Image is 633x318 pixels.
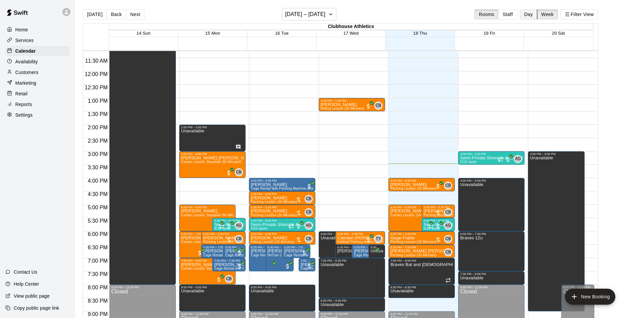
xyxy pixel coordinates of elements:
[249,245,277,271] div: 6:30 PM – 7:30 PM: weston mauriello
[249,218,315,231] div: 5:30 PM – 6:00 PM: Semi-Private Strength & Conditioning
[520,9,537,19] button: Day
[444,208,452,216] div: Corey Betz
[390,179,453,182] div: 4:00 PM – 4:30 PM
[86,178,109,184] span: 4:00 PM
[86,245,109,250] span: 6:30 PM
[236,263,243,270] span: All customers have paid
[321,107,364,110] span: Hitting Lesson (30 Minutes)
[5,67,70,77] div: Customers
[460,232,523,236] div: 6:00 PM – 7:30 PM
[514,155,522,163] div: Alex Gett
[181,232,215,236] div: 6:00 PM – 7:00 PM
[299,258,315,271] div: 7:00 PM – 7:30 PM: Michelle Nichols
[445,249,451,256] span: CB
[284,246,308,249] div: 6:30 PM – 7:00 PM
[266,245,294,271] div: 6:30 PM – 7:30 PM: Jaxson Geiman
[214,219,244,222] div: 5:30 PM – 6:00 PM
[251,227,267,230] span: 4/10 spots filled
[458,271,525,285] div: 7:30 PM – 8:00 PM: Unavailable
[86,231,109,237] span: 6:00 PM
[14,305,59,311] p: Copy public page link
[83,71,109,77] span: 12:00 PM
[14,293,50,299] p: View public page
[505,156,511,163] span: All customers have paid
[181,259,234,262] div: 7:00 PM – 8:00 PM
[238,222,243,230] span: Alex Gett
[181,240,242,244] span: Combo Lesson: Baseball (60 Minutes)
[368,245,385,258] div: 6:30 PM – 7:00 PM: Unavailable
[458,178,525,231] div: 4:00 PM – 6:00 PM: Unavailable
[5,110,70,120] a: Settings
[484,31,495,36] button: 19 Fri
[424,213,470,217] span: Pitching Lesson (30 Minutes)
[377,102,382,110] span: Corey Betz
[319,258,385,298] div: 7:00 PM – 8:30 PM: Unavailable
[179,285,246,311] div: 8:00 PM – 9:00 PM: Unavailable
[203,253,276,257] span: Cage Rental with Pitching Machine (Baseball)
[197,250,203,256] span: All customers have paid
[425,223,431,230] span: All customers have paid
[371,250,377,256] span: All customers have paid
[390,232,453,236] div: 6:00 PM – 6:30 PM
[289,224,294,229] span: Recurring event
[249,178,315,191] div: 4:00 PM – 4:30 PM: Grant Redding
[15,112,33,118] p: Settings
[306,183,313,190] span: All customers have paid
[305,195,313,203] div: Corey Betz
[458,231,525,271] div: 6:00 PM – 7:30 PM: Braves 12u
[447,208,452,216] span: Corey Betz
[15,69,38,76] p: Customers
[251,179,313,182] div: 4:00 PM – 4:30 PM
[337,240,425,244] span: Softball Pitching lesson (30 minutes) [PERSON_NAME]
[321,259,383,262] div: 7:00 PM – 8:30 PM
[86,138,109,144] span: 2:30 PM
[181,126,244,129] div: 2:00 PM – 3:00 PM
[319,231,347,258] div: 6:00 PM – 7:00 PM: Unavailable
[235,168,243,176] div: Corey Betz
[460,152,523,156] div: 3:00 PM – 3:30 PM
[343,31,359,36] span: 17 Wed
[181,160,242,164] span: Combo Lesson: Baseball (60 Minutes)
[335,231,385,245] div: 6:00 PM – 6:30 PM: Camdyn Kittinger
[301,259,313,262] div: 7:00 PM – 7:30 PM
[307,222,313,230] span: Alex Gett
[249,231,315,245] div: 6:00 PM – 6:30 PM: Andrew Little
[106,9,126,19] button: Back
[388,205,445,231] div: 5:00 PM – 6:00 PM: Kate Tomlinson
[5,78,70,88] a: Marketing
[390,240,436,244] span: Pitching Lesson (30 Minutes)
[307,235,313,243] span: Colby Betz
[388,285,455,298] div: 8:00 PM – 8:30 PM: Unavailable
[552,31,565,36] span: 20 Sat
[445,236,451,242] span: CB
[179,205,236,231] div: 5:00 PM – 6:00 PM: Brayden Dilley
[15,58,38,65] p: Availability
[136,31,150,36] span: 14 Sun
[268,246,292,249] div: 6:30 PM – 7:30 PM
[285,10,325,19] h6: [DATE] – [DATE]
[307,208,313,216] span: Corey Betz
[424,206,453,209] div: 5:00 PM – 5:30 PM
[413,31,427,36] span: 18 Thu
[305,222,313,230] div: Alex Gett
[5,57,70,67] div: Availability
[321,312,383,316] div: 9:00 PM – 11:59 PM
[249,191,315,205] div: 4:30 PM – 5:00 PM: Liam Castellano
[365,236,372,243] span: All customers have paid
[561,9,598,19] button: Filter View
[15,26,28,33] p: Home
[268,263,274,270] span: All customers have paid
[305,208,313,216] div: Corey Betz
[228,275,233,283] span: Colby Betz
[86,271,109,277] span: 7:30 PM
[181,206,234,209] div: 5:00 PM – 6:00 PM
[390,253,436,257] span: Pitching Lesson (30 Minutes)
[460,286,523,289] div: 8:00 PM – 11:59 PM
[238,235,243,243] span: Corey Betz
[528,151,584,311] div: 3:00 PM – 9:00 PM: Unavailable
[352,245,380,258] div: 6:30 PM – 7:00 PM: Brandon Wilson
[5,35,70,45] div: Services
[447,222,452,230] span: Alex Gett
[295,223,302,230] span: All customers have paid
